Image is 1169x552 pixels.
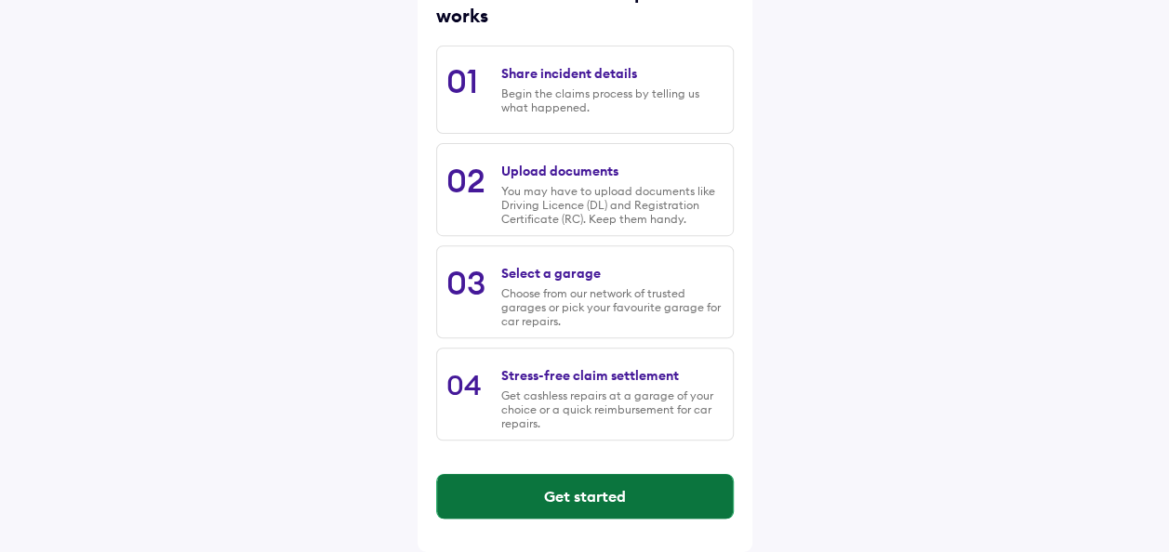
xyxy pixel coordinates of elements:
[501,367,679,384] div: Stress-free claim settlement
[446,160,485,201] div: 02
[501,184,723,226] div: You may have to upload documents like Driving Licence (DL) and Registration Certificate (RC). Kee...
[501,163,618,179] div: Upload documents
[501,388,723,430] div: Get cashless repairs at a garage of your choice or a quick reimbursement for car repairs.
[501,286,723,328] div: Choose from our network of trusted garages or pick your favourite garage for car repairs.
[446,367,482,402] div: 04
[501,86,723,114] div: Begin the claims process by telling us what happened.
[501,65,637,82] div: Share incident details
[437,474,733,519] button: Get started
[501,265,601,282] div: Select a garage
[446,262,485,303] div: 03
[446,60,478,101] div: 01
